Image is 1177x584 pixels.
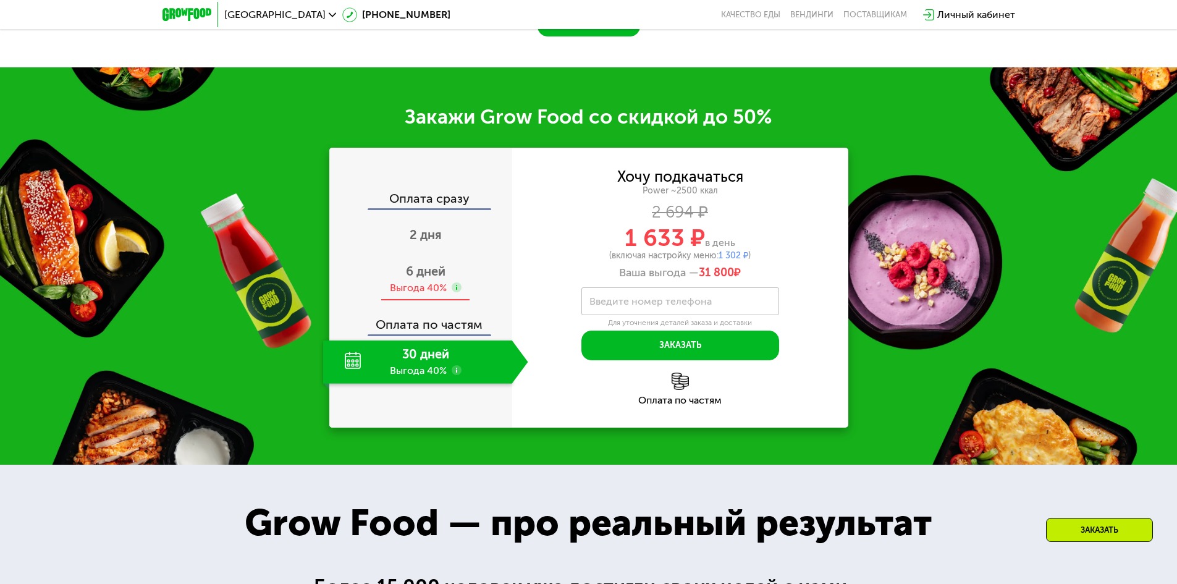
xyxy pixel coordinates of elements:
[581,318,779,328] div: Для уточнения деталей заказа и доставки
[342,7,450,22] a: [PHONE_NUMBER]
[589,298,712,305] label: Введите номер телефона
[699,266,734,279] span: 31 800
[581,331,779,360] button: Заказать
[512,396,848,405] div: Оплата по частям
[719,250,748,261] span: 1 302 ₽
[699,266,741,280] span: ₽
[410,227,442,242] span: 2 дня
[512,252,848,260] div: (включая настройку меню: )
[331,306,512,334] div: Оплата по частям
[672,373,689,390] img: l6xcnZfty9opOoJh.png
[224,10,326,20] span: [GEOGRAPHIC_DATA]
[617,170,743,184] div: Хочу подкачаться
[1046,518,1153,542] div: Заказать
[625,224,705,252] span: 1 633 ₽
[937,7,1015,22] div: Личный кабинет
[512,185,848,197] div: Power ~2500 ккал
[390,281,447,295] div: Выгода 40%
[705,237,735,248] span: в день
[512,266,848,280] div: Ваша выгода —
[512,206,848,219] div: 2 694 ₽
[843,10,907,20] div: поставщикам
[331,192,512,208] div: Оплата сразу
[406,264,445,279] span: 6 дней
[721,10,780,20] a: Качество еды
[790,10,833,20] a: Вендинги
[217,495,959,551] div: Grow Food — про реальный результат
